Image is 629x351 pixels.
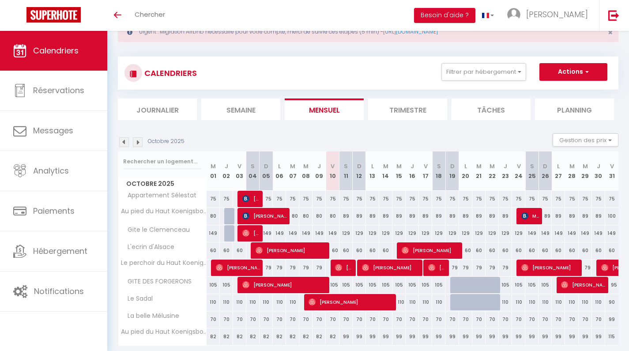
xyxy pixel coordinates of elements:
abbr: J [317,162,321,170]
abbr: J [504,162,507,170]
abbr: M [396,162,402,170]
abbr: D [450,162,455,170]
div: 75 [512,191,525,207]
div: 60 [539,242,552,259]
div: 82 [273,328,286,345]
div: 79 [486,260,499,276]
h3: CALENDRIERS [142,63,197,83]
p: Octobre 2025 [148,137,185,146]
div: 70 [339,311,353,328]
div: 79 [273,260,286,276]
span: L'ecrin d'Alsace [120,242,177,252]
div: 89 [552,208,565,224]
div: 80 [286,208,299,224]
div: 60 [486,242,499,259]
div: 99 [605,311,618,328]
abbr: L [371,162,374,170]
th: 01 [207,151,220,191]
div: 149 [260,225,273,242]
th: 11 [339,151,353,191]
div: 60 [565,242,578,259]
div: 89 [579,208,592,224]
th: 27 [552,151,565,191]
span: Octobre 2025 [118,177,206,190]
div: 82 [233,328,246,345]
div: 60 [459,242,472,259]
div: 110 [525,294,539,310]
button: Filtrer par hébergement [441,63,526,81]
div: 149 [592,225,605,242]
th: 23 [499,151,512,191]
div: 60 [233,242,246,259]
div: 110 [406,294,419,310]
div: 129 [432,225,445,242]
div: 70 [499,311,512,328]
abbr: V [331,162,335,170]
div: 89 [392,208,406,224]
div: 105 [392,277,406,293]
li: Mensuel [285,98,364,120]
th: 28 [565,151,578,191]
div: 75 [525,191,539,207]
th: 09 [313,151,326,191]
div: 89 [406,208,419,224]
div: 75 [432,191,445,207]
abbr: V [517,162,521,170]
div: 75 [339,191,353,207]
div: 70 [472,311,486,328]
div: 75 [299,191,313,207]
abbr: J [597,162,600,170]
div: 79 [472,260,486,276]
div: 110 [260,294,273,310]
div: 70 [539,311,552,328]
div: 89 [539,208,552,224]
div: 75 [486,191,499,207]
span: La belle Mélusine [120,311,181,321]
div: 105 [207,277,220,293]
span: Analytics [33,165,69,176]
div: 89 [565,208,578,224]
div: 70 [273,311,286,328]
abbr: M [303,162,309,170]
div: 80 [326,208,339,224]
button: Actions [539,63,607,81]
div: 110 [419,294,432,310]
th: 08 [299,151,313,191]
span: [PERSON_NAME] [242,276,326,293]
div: 70 [459,311,472,328]
span: [PERSON_NAME] [309,294,392,310]
div: 110 [552,294,565,310]
abbr: M [583,162,588,170]
div: 70 [512,311,525,328]
abbr: M [211,162,216,170]
div: 70 [353,311,366,328]
div: 75 [579,191,592,207]
div: 75 [207,191,220,207]
div: 70 [486,311,499,328]
span: [PERSON_NAME] [242,190,260,207]
div: 60 [366,242,379,259]
div: 105 [366,277,379,293]
div: 75 [605,191,618,207]
input: Rechercher un logement... [123,154,201,170]
button: Close [608,29,613,37]
div: 89 [486,208,499,224]
div: 60 [592,242,605,259]
div: 75 [445,191,459,207]
div: 149 [552,225,565,242]
div: 105 [353,277,366,293]
div: 129 [406,225,419,242]
div: 79 [579,260,592,276]
abbr: S [251,162,255,170]
div: 105 [379,277,392,293]
div: 70 [260,311,273,328]
div: 75 [379,191,392,207]
div: 80 [299,208,313,224]
span: [PERSON_NAME] [561,276,605,293]
div: 60 [220,242,233,259]
button: Besoin d'aide ? [414,8,475,23]
span: [PERSON_NAME] [402,242,459,259]
div: 70 [392,311,406,328]
th: 26 [539,151,552,191]
span: [PERSON_NAME] [256,242,326,259]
